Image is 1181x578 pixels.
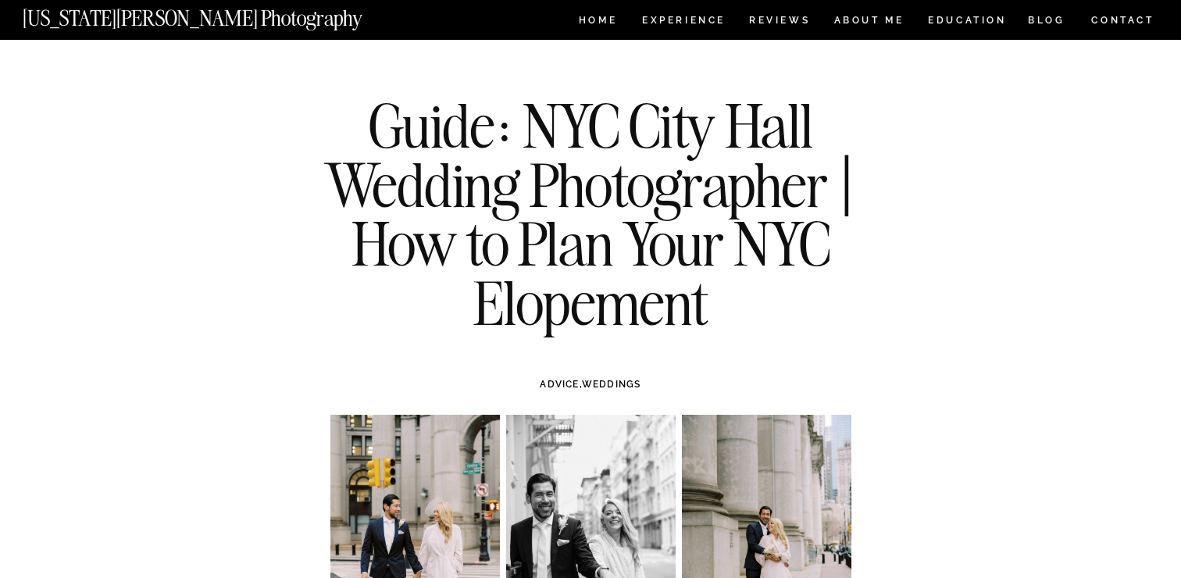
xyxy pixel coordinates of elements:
[1028,16,1065,29] a: BLOG
[1090,12,1155,29] a: CONTACT
[926,16,1008,29] a: EDUCATION
[749,16,808,29] a: REVIEWS
[23,8,415,21] a: [US_STATE][PERSON_NAME] Photography
[576,16,620,29] a: HOME
[307,96,874,332] h1: Guide: NYC City Hall Wedding Photographer | How to Plan Your NYC Elopement
[363,377,818,391] h3: ,
[642,16,724,29] a: Experience
[833,16,904,29] a: ABOUT ME
[582,379,641,390] a: WEDDINGS
[540,379,579,390] a: ADVICE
